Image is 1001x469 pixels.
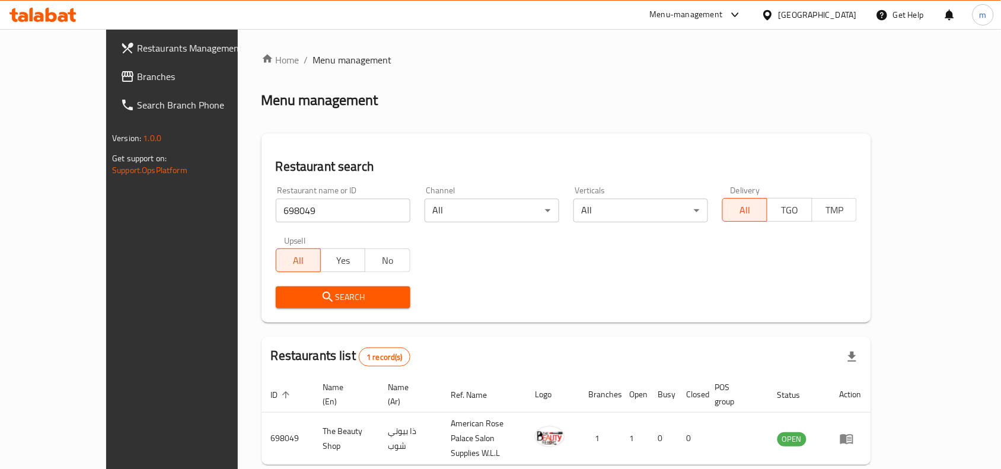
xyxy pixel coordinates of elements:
[111,34,273,62] a: Restaurants Management
[112,151,167,166] span: Get support on:
[767,198,812,222] button: TGO
[649,377,677,413] th: Busy
[271,388,294,402] span: ID
[137,98,264,112] span: Search Branch Phone
[535,422,565,451] img: The Beauty Shop
[777,388,816,402] span: Status
[451,388,502,402] span: Ref. Name
[388,380,427,409] span: Name (Ar)
[579,377,620,413] th: Branches
[143,130,161,146] span: 1.0.0
[262,91,378,110] h2: Menu management
[281,252,316,269] span: All
[111,91,273,119] a: Search Branch Phone
[285,290,401,305] span: Search
[812,198,857,222] button: TMP
[276,248,321,272] button: All
[276,286,410,308] button: Search
[262,413,314,465] td: 698049
[314,413,378,465] td: The Beauty Shop
[320,248,365,272] button: Yes
[378,413,441,465] td: ذا بيوتي شوب
[262,377,871,465] table: enhanced table
[525,377,579,413] th: Logo
[620,413,649,465] td: 1
[425,199,559,222] div: All
[722,198,767,222] button: All
[779,8,857,21] div: [GEOGRAPHIC_DATA]
[980,8,987,21] span: m
[677,377,706,413] th: Closed
[262,53,299,67] a: Home
[830,377,871,413] th: Action
[649,413,677,465] td: 0
[271,347,410,366] h2: Restaurants list
[728,202,763,219] span: All
[838,343,866,371] div: Export file
[677,413,706,465] td: 0
[620,377,649,413] th: Open
[441,413,525,465] td: American Rose Palace Salon Supplies W.L.L
[112,162,187,178] a: Support.OpsPlatform
[579,413,620,465] td: 1
[359,347,410,366] div: Total records count
[370,252,405,269] span: No
[276,199,410,222] input: Search for restaurant name or ID..
[323,380,364,409] span: Name (En)
[817,202,852,219] span: TMP
[777,432,806,446] span: OPEN
[313,53,392,67] span: Menu management
[137,69,264,84] span: Branches
[772,202,807,219] span: TGO
[111,62,273,91] a: Branches
[262,53,871,67] nav: breadcrumb
[650,8,723,22] div: Menu-management
[777,432,806,446] div: OPEN
[304,53,308,67] li: /
[840,432,862,446] div: Menu
[365,248,410,272] button: No
[326,252,361,269] span: Yes
[284,237,306,245] label: Upsell
[112,130,141,146] span: Version:
[137,41,264,55] span: Restaurants Management
[715,380,754,409] span: POS group
[573,199,708,222] div: All
[276,158,857,176] h2: Restaurant search
[731,186,760,194] label: Delivery
[359,352,410,363] span: 1 record(s)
